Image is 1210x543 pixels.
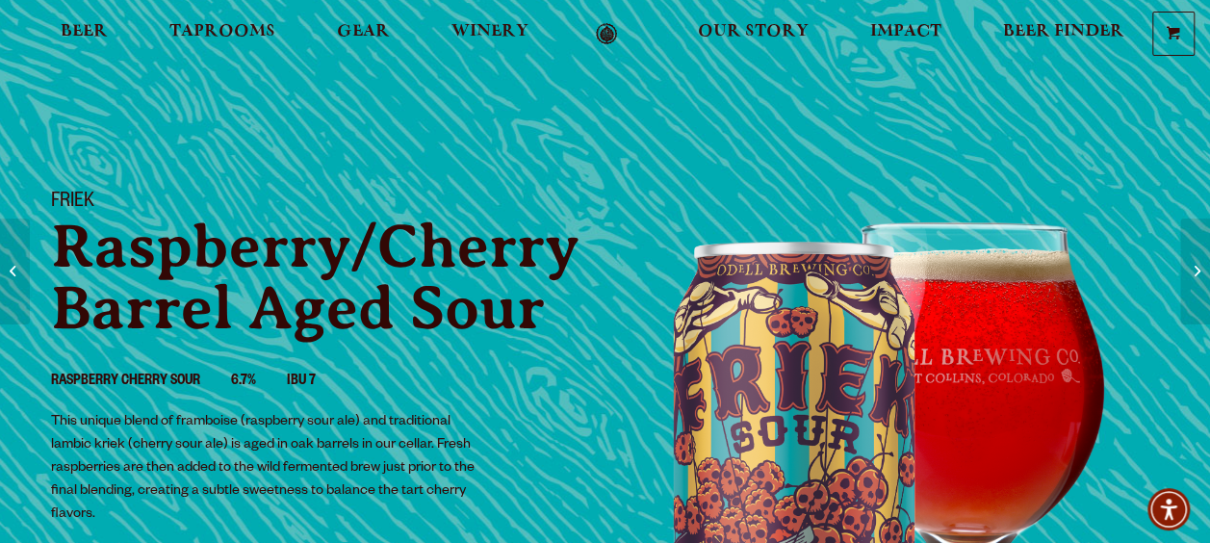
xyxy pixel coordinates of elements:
p: Raspberry/Cherry Barrel Aged Sour [51,216,582,339]
span: Beer [61,24,108,39]
li: Raspberry Cherry Sour [51,370,231,395]
h1: Friek [51,191,582,216]
a: Beer Finder [991,23,1137,45]
a: Our Story [685,23,821,45]
span: Winery [451,24,528,39]
span: This unique blend of framboise (raspberry sour ale) and traditional lambic kriek (cherry sour ale... [51,415,475,523]
a: Impact [858,23,954,45]
div: Accessibility Menu [1147,488,1190,530]
a: Winery [439,23,541,45]
span: Taprooms [169,24,275,39]
li: IBU 7 [287,370,347,395]
a: Beer [48,23,120,45]
a: Taprooms [157,23,288,45]
a: Gear [324,23,402,45]
span: Our Story [698,24,809,39]
span: Beer Finder [1003,24,1124,39]
a: Odell Home [571,23,643,45]
li: 6.7% [231,370,287,395]
span: Impact [870,24,941,39]
span: Gear [337,24,390,39]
